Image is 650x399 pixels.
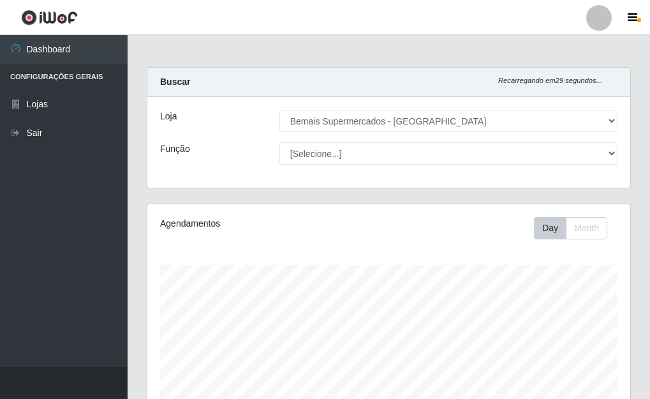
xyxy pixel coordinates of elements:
div: Toolbar with button groups [534,217,617,239]
label: Loja [160,110,177,123]
label: Função [160,142,190,156]
div: Agendamentos [160,217,339,230]
img: CoreUI Logo [21,10,78,26]
div: First group [534,217,607,239]
button: Month [566,217,607,239]
strong: Buscar [160,77,190,87]
i: Recarregando em 29 segundos... [498,77,602,84]
button: Day [534,217,566,239]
